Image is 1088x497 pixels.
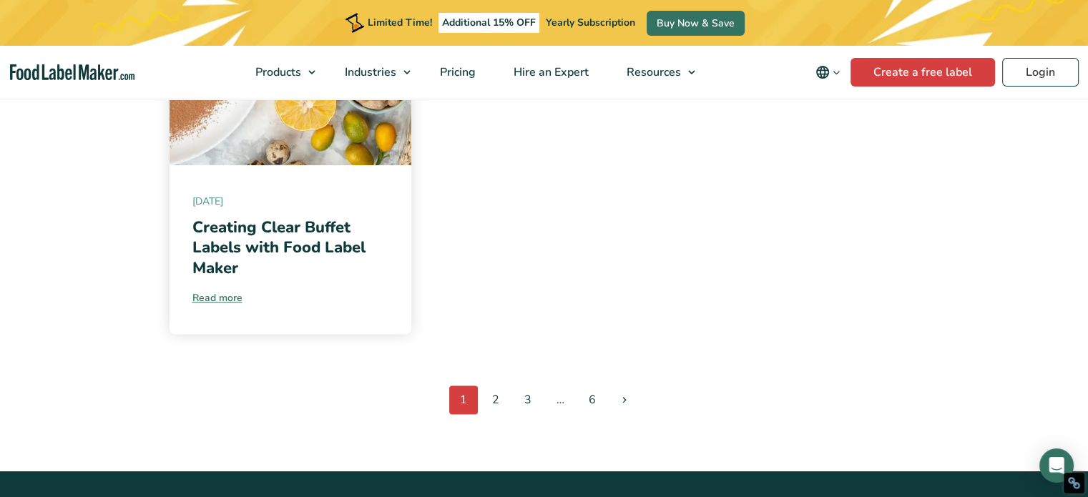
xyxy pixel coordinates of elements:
span: Additional 15% OFF [438,13,539,33]
a: Login [1002,58,1079,87]
div: Open Intercom Messenger [1039,448,1074,483]
span: Resources [622,64,682,80]
a: Products [237,46,323,99]
a: 3 [514,385,542,414]
span: Products [251,64,303,80]
a: Read more [192,290,389,305]
span: … [546,385,574,414]
a: Pricing [421,46,491,99]
a: Buy Now & Save [647,11,745,36]
a: 6 [578,385,607,414]
a: Creating Clear Buffet Labels with Food Label Maker [192,217,366,279]
span: Pricing [436,64,477,80]
a: Hire an Expert [495,46,604,99]
span: [DATE] [192,194,389,209]
span: Limited Time! [368,16,432,29]
a: Industries [326,46,418,99]
span: Hire an Expert [509,64,590,80]
span: 1 [449,385,478,414]
span: Yearly Subscription [546,16,635,29]
button: Change language [805,58,851,87]
a: Food Label Maker homepage [10,64,134,81]
a: Create a free label [851,58,995,87]
a: 2 [481,385,510,414]
span: Industries [340,64,398,80]
a: Resources [608,46,702,99]
div: Restore Info Box &#10;&#10;NoFollow Info:&#10; META-Robots NoFollow: &#09;false&#10; META-Robots ... [1067,476,1081,490]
